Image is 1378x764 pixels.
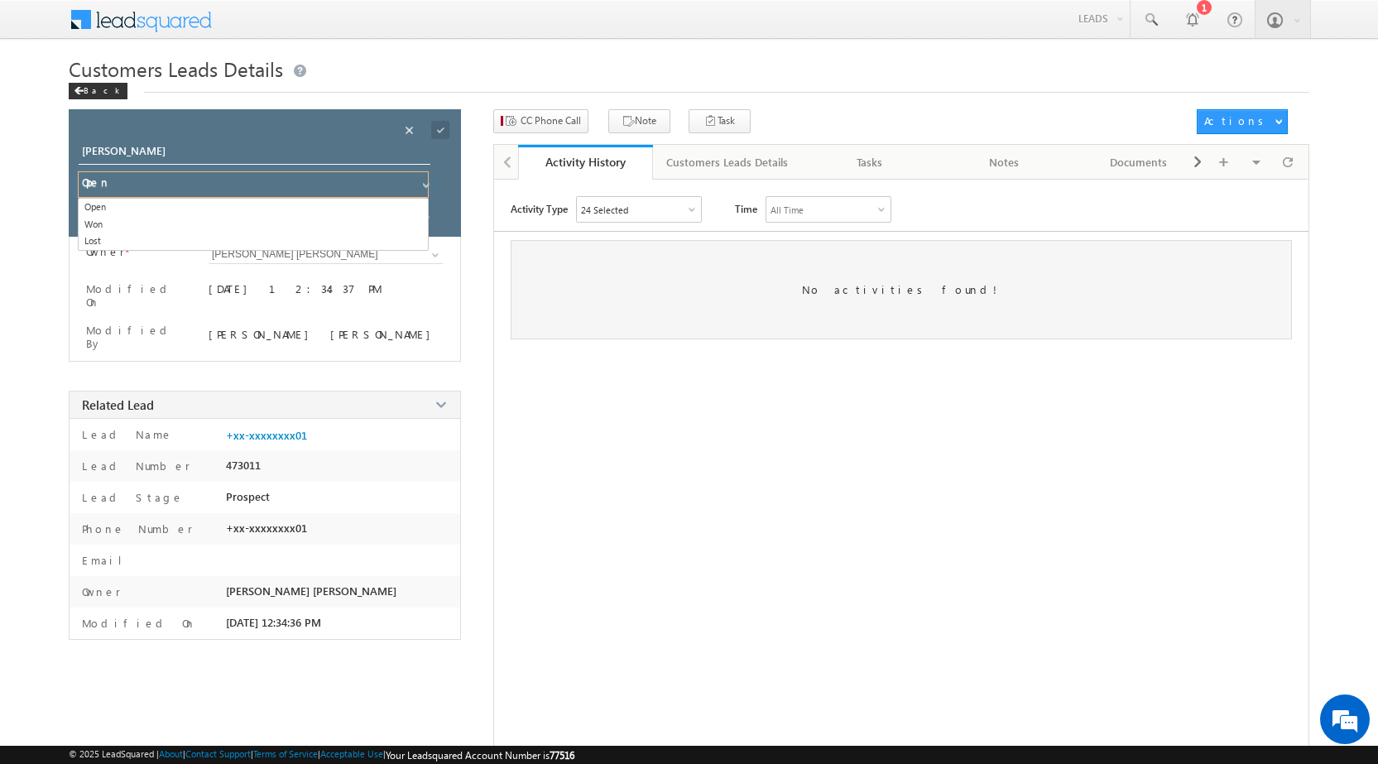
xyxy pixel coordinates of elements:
div: [PERSON_NAME] [PERSON_NAME] [209,327,444,341]
span: Prospect [226,490,270,503]
label: Lead Number [78,459,190,473]
a: About [159,748,183,759]
a: +xx-xxxxxxxx01 [226,429,307,442]
label: Lead Name [78,427,173,441]
label: Modified On [86,282,188,309]
div: 24 Selected [581,204,628,215]
span: Activity Type [511,196,568,221]
a: Tasks [803,145,938,180]
span: © 2025 LeadSquared | | | | | [69,748,574,762]
a: Open [79,199,428,216]
button: Note [608,109,670,133]
a: Show All Items [423,247,444,263]
div: Documents [1085,152,1192,172]
a: Show All Items [414,173,435,190]
label: Email [78,553,135,567]
a: Won [79,216,428,233]
div: Notes [951,152,1058,172]
label: Owner [78,584,121,598]
span: [DATE] 12:34:36 PM [226,616,321,629]
a: Customers Leads Details [653,145,803,180]
button: Actions [1197,109,1288,134]
label: Modified On [78,616,196,630]
label: Lead Stage [78,490,184,504]
label: Modified By [86,324,188,350]
span: [PERSON_NAME] [PERSON_NAME] [226,584,396,598]
div: Actions [1204,113,1270,128]
div: Tasks [816,152,923,172]
a: Contact Support [185,748,251,759]
a: Terms of Service [253,748,318,759]
label: Owner [86,245,125,258]
a: Documents [1072,145,1207,180]
div: Owner Changed,Status Changed,Stage Changed,Source Changed,Notes & 19 more.. [577,197,701,222]
span: Customers Leads Details [69,55,283,82]
div: Activity History [531,154,641,170]
span: Time [735,196,757,221]
span: CC Phone Call [521,113,581,128]
input: Status [78,171,429,198]
input: Type to Search [209,245,444,264]
div: No activities found! [511,240,1292,339]
span: 473011 [226,459,261,472]
a: Lost [79,233,428,250]
input: Opportunity Name Opportunity Name [79,142,430,165]
div: All Time [771,204,804,215]
button: Task [689,109,751,133]
label: Phone Number [78,521,193,536]
button: CC Phone Call [493,109,588,133]
a: Activity History [518,145,653,180]
span: Your Leadsquared Account Number is [386,749,574,762]
span: +xx-xxxxxxxx01 [226,521,307,535]
div: Customers Leads Details [666,152,788,172]
span: 77516 [550,749,574,762]
a: Notes [938,145,1073,180]
a: Acceptable Use [320,748,383,759]
div: Back [69,83,127,99]
div: [DATE] 12:34:37 PM [209,281,444,305]
span: Related Lead [82,396,154,413]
